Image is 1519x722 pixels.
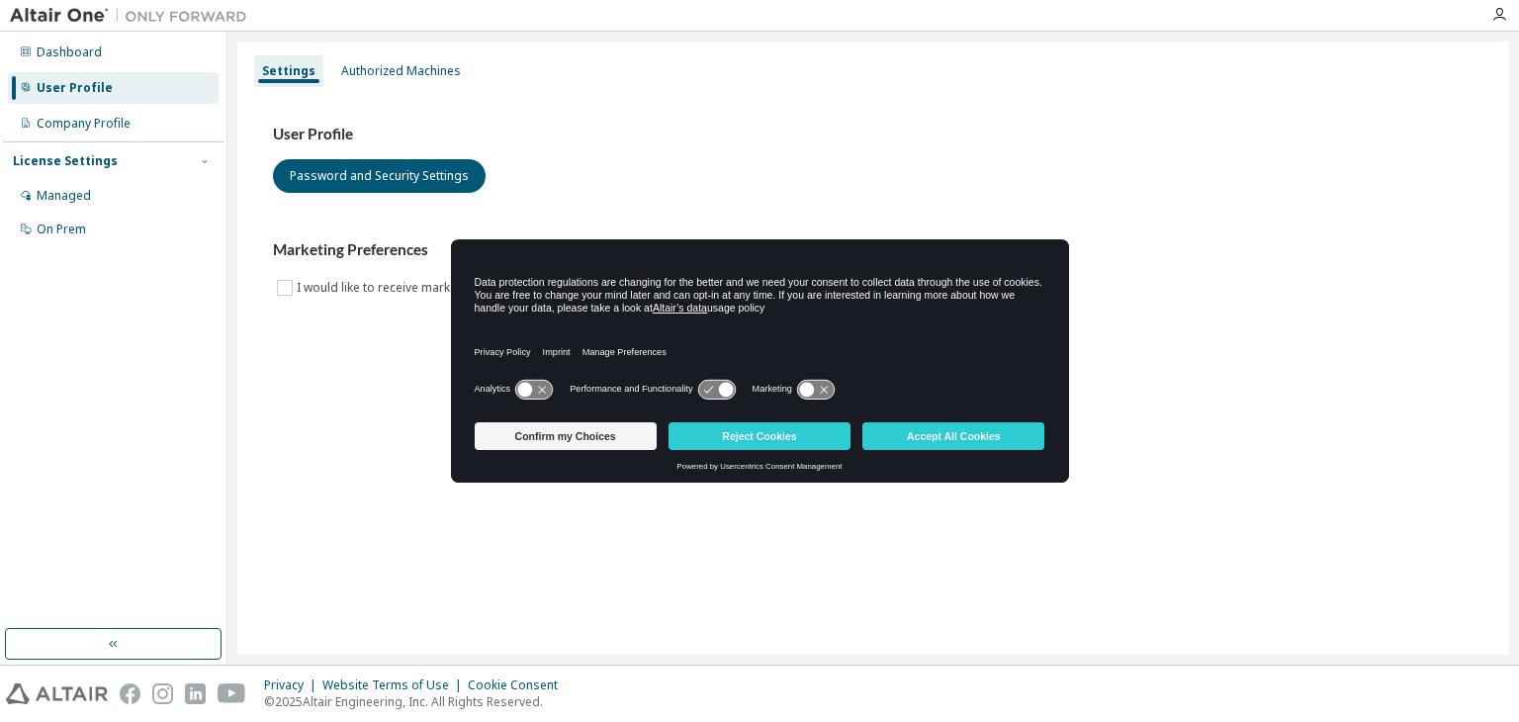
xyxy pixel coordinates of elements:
img: instagram.svg [152,683,173,704]
h3: User Profile [273,125,1474,144]
div: User Profile [37,80,113,96]
div: Company Profile [37,116,131,132]
img: Altair One [10,6,257,26]
div: Dashboard [37,45,102,60]
button: Password and Security Settings [273,159,486,193]
div: On Prem [37,222,86,237]
div: Settings [262,63,315,79]
img: linkedin.svg [185,683,206,704]
label: I would like to receive marketing emails from Altair [297,276,586,300]
div: Cookie Consent [468,677,570,693]
div: Website Terms of Use [322,677,468,693]
div: Authorized Machines [341,63,461,79]
h3: Marketing Preferences [273,240,1474,260]
p: © 2025 Altair Engineering, Inc. All Rights Reserved. [264,693,570,710]
div: License Settings [13,153,118,169]
div: Privacy [264,677,322,693]
div: Managed [37,188,91,204]
img: facebook.svg [120,683,140,704]
img: youtube.svg [218,683,246,704]
img: altair_logo.svg [6,683,108,704]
